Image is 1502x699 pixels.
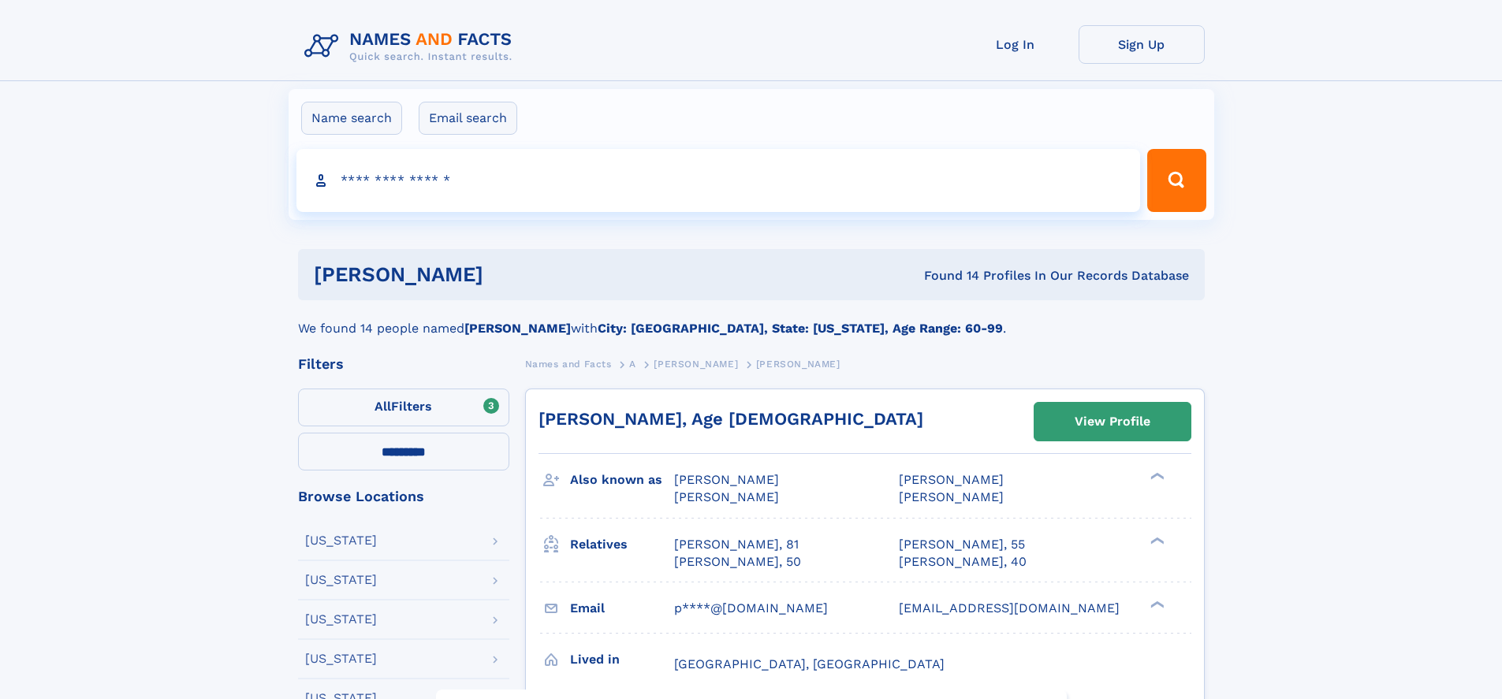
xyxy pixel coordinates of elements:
span: [PERSON_NAME] [899,489,1004,504]
div: ❯ [1146,599,1165,609]
div: Browse Locations [298,489,509,504]
div: [US_STATE] [305,534,377,547]
a: [PERSON_NAME], Age [DEMOGRAPHIC_DATA] [539,409,923,429]
h3: Relatives [570,531,674,558]
a: Log In [952,25,1079,64]
a: A [629,354,636,374]
label: Email search [419,102,517,135]
div: [US_STATE] [305,653,377,665]
div: [US_STATE] [305,574,377,586]
span: A [629,359,636,370]
span: [GEOGRAPHIC_DATA], [GEOGRAPHIC_DATA] [674,656,945,671]
b: [PERSON_NAME] [464,321,571,336]
span: [PERSON_NAME] [654,359,738,370]
span: [PERSON_NAME] [899,472,1004,487]
a: [PERSON_NAME], 50 [674,553,801,571]
button: Search Button [1147,149,1206,212]
h3: Lived in [570,646,674,673]
a: [PERSON_NAME], 40 [899,553,1027,571]
img: Logo Names and Facts [298,25,525,68]
a: Sign Up [1079,25,1205,64]
div: View Profile [1075,403,1150,440]
span: [PERSON_NAME] [756,359,840,370]
a: View Profile [1034,403,1191,441]
span: [PERSON_NAME] [674,489,779,504]
label: Name search [301,102,402,135]
span: [EMAIL_ADDRESS][DOMAIN_NAME] [899,600,1120,615]
a: [PERSON_NAME], 81 [674,536,799,553]
div: Found 14 Profiles In Our Records Database [703,267,1189,284]
a: [PERSON_NAME] [654,354,738,374]
div: [US_STATE] [305,613,377,626]
input: search input [296,149,1141,212]
h3: Email [570,595,674,622]
h1: [PERSON_NAME] [314,265,704,284]
a: Names and Facts [525,354,612,374]
div: ❯ [1146,471,1165,481]
span: All [375,399,391,414]
a: [PERSON_NAME], 55 [899,536,1025,553]
b: City: [GEOGRAPHIC_DATA], State: [US_STATE], Age Range: 60-99 [598,321,1003,336]
h3: Also known as [570,467,674,493]
span: [PERSON_NAME] [674,472,779,487]
div: We found 14 people named with . [298,300,1205,338]
div: ❯ [1146,535,1165,545]
div: Filters [298,357,509,371]
label: Filters [298,389,509,426]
